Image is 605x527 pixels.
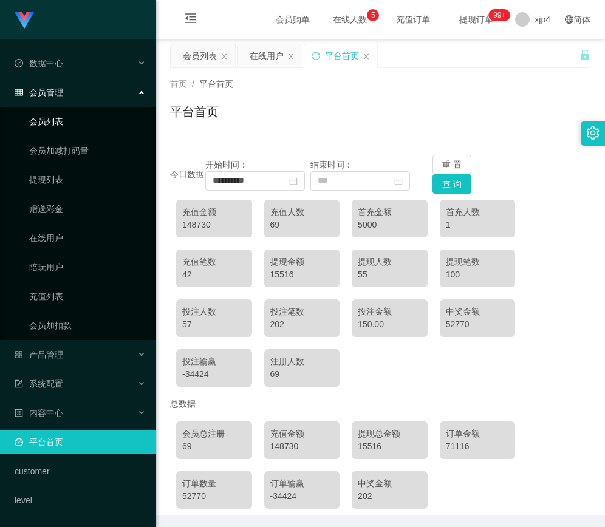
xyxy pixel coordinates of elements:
[182,490,246,503] div: 52770
[446,440,510,453] div: 71116
[29,138,146,163] a: 会员加减打码量
[446,219,510,231] div: 1
[358,268,422,281] div: 55
[312,52,320,60] i: 图标: sync
[358,490,422,503] div: 202
[453,15,499,24] span: 提现订单
[29,284,146,308] a: 充值列表
[29,255,146,279] a: 陪玩用户
[29,109,146,134] a: 会员列表
[270,477,334,490] div: 订单输赢
[15,379,23,388] i: 图标: form
[446,318,510,331] div: 52770
[358,318,422,331] div: 150.00
[358,427,422,440] div: 提现总金额
[270,305,334,318] div: 投注笔数
[29,197,146,221] a: 赠送彩金
[446,305,510,318] div: 中奖金额
[270,256,334,268] div: 提现金额
[29,168,146,192] a: 提现列表
[358,219,422,231] div: 5000
[182,256,246,268] div: 充值笔数
[182,219,246,231] div: 148730
[182,305,246,318] div: 投注人数
[205,160,248,169] span: 开始时间：
[358,440,422,453] div: 15516
[182,440,246,453] div: 69
[270,427,334,440] div: 充值金额
[15,88,23,97] i: 图标: table
[394,177,403,185] i: 图标: calendar
[170,168,205,181] div: 今日数据
[446,268,510,281] div: 100
[15,12,34,29] img: logo.9652507e.png
[327,15,373,24] span: 在线人数
[270,219,334,231] div: 69
[270,490,334,503] div: -34424
[15,409,23,417] i: 图标: profile
[170,79,187,89] span: 首页
[270,268,334,281] div: 15516
[192,79,194,89] span: /
[367,9,379,21] sup: 5
[432,174,471,194] button: 查 询
[182,355,246,368] div: 投注输赢
[289,177,298,185] i: 图标: calendar
[371,9,375,21] p: 5
[182,318,246,331] div: 57
[358,206,422,219] div: 首充金额
[358,256,422,268] div: 提现人数
[270,368,334,381] div: 69
[287,53,295,60] i: 图标: close
[220,53,228,60] i: 图标: close
[199,79,233,89] span: 平台首页
[15,488,146,512] a: level
[170,1,211,39] i: 图标: menu-fold
[15,408,63,418] span: 内容中心
[565,15,573,24] i: 图标: global
[182,477,246,490] div: 订单数量
[446,206,510,219] div: 首充人数
[29,313,146,338] a: 会员加扣款
[15,459,146,483] a: customer
[358,477,422,490] div: 中奖金额
[182,268,246,281] div: 42
[15,59,23,67] i: 图标: check-circle-o
[182,206,246,219] div: 充值金额
[170,393,590,415] div: 总数据
[270,440,334,453] div: 148730
[488,9,510,21] sup: 241
[15,87,63,97] span: 会员管理
[170,103,219,121] h1: 平台首页
[15,379,63,389] span: 系统配置
[270,206,334,219] div: 充值人数
[325,44,359,67] div: 平台首页
[270,318,334,331] div: 202
[586,126,600,140] i: 图标: setting
[15,350,23,359] i: 图标: appstore-o
[15,350,63,359] span: 产品管理
[579,49,590,60] i: 图标: unlock
[432,155,471,174] button: 重 置
[358,305,422,318] div: 投注金额
[182,427,246,440] div: 会员总注册
[310,160,353,169] span: 结束时间：
[390,15,436,24] span: 充值订单
[270,355,334,368] div: 注册人数
[29,226,146,250] a: 在线用户
[15,58,63,68] span: 数据中心
[446,427,510,440] div: 订单金额
[182,368,246,381] div: -34424
[446,256,510,268] div: 提现笔数
[183,44,217,67] div: 会员列表
[250,44,284,67] div: 在线用户
[15,430,146,454] a: 图标: dashboard平台首页
[363,53,370,60] i: 图标: close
